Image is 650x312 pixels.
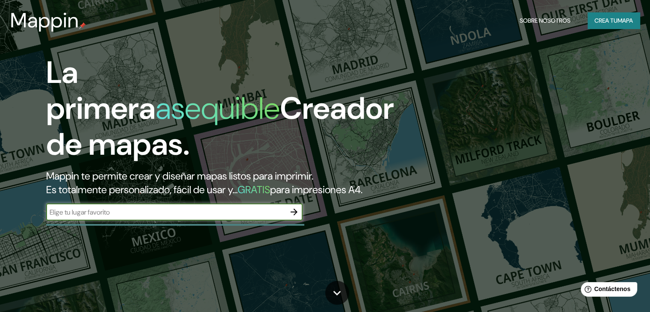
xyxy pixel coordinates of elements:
font: para impresiones A4. [270,183,362,196]
font: asequible [156,88,280,128]
font: mapa [618,17,633,24]
font: Mappin te permite crear y diseñar mapas listos para imprimir. [46,169,313,182]
img: pin de mapeo [79,22,86,29]
button: Sobre nosotros [516,12,574,29]
font: La primera [46,53,156,128]
font: Mappin [10,7,79,34]
font: Sobre nosotros [520,17,571,24]
input: Elige tu lugar favorito [46,207,285,217]
iframe: Lanzador de widgets de ayuda [574,279,641,303]
font: Crea tu [594,17,618,24]
button: Crea tumapa [588,12,640,29]
font: Creador de mapas. [46,88,394,164]
font: Es totalmente personalizado, fácil de usar y... [46,183,238,196]
font: GRATIS [238,183,270,196]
